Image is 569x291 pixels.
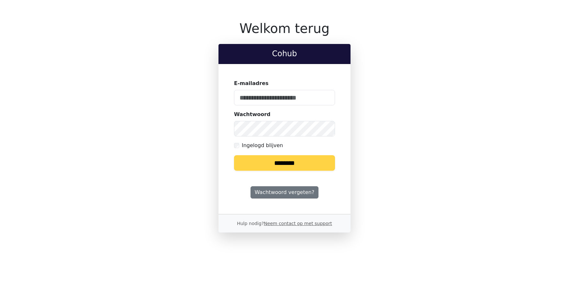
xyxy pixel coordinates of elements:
[234,111,271,118] label: Wachtwoord
[251,186,318,199] a: Wachtwoord vergeten?
[237,221,332,226] small: Hulp nodig?
[242,142,283,149] label: Ingelogd blijven
[218,21,351,36] h1: Welkom terug
[264,221,332,226] a: Neem contact op met support
[224,49,345,59] h2: Cohub
[234,80,269,87] label: E-mailadres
